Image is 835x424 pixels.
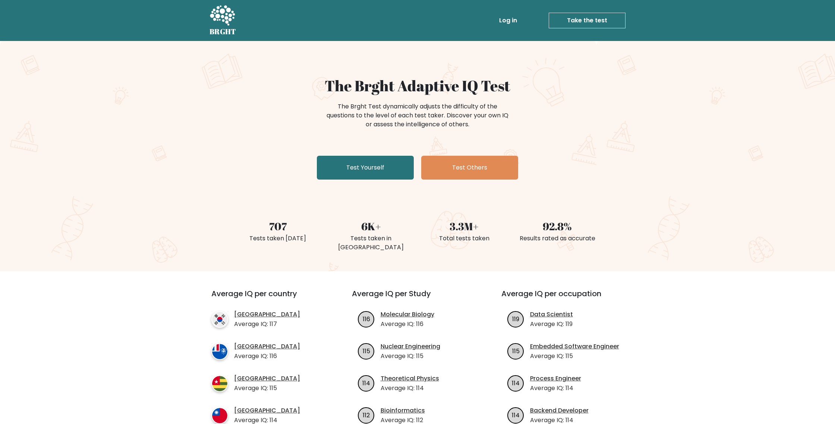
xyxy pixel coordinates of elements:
a: Test Yourself [317,156,414,180]
div: Results rated as accurate [515,234,599,243]
div: Total tests taken [422,234,506,243]
a: Bioinformatics [381,406,425,415]
a: Take the test [549,13,626,28]
p: Average IQ: 116 [381,320,434,329]
h1: The Brght Adaptive IQ Test [236,77,599,95]
div: 92.8% [515,218,599,234]
p: Average IQ: 116 [234,352,300,361]
h5: BRGHT [209,27,236,36]
img: country [211,343,228,360]
div: 6K+ [329,218,413,234]
a: [GEOGRAPHIC_DATA] [234,406,300,415]
text: 114 [512,411,520,419]
div: Tests taken in [GEOGRAPHIC_DATA] [329,234,413,252]
a: Embedded Software Engineer [530,342,619,351]
a: [GEOGRAPHIC_DATA] [234,310,300,319]
p: Average IQ: 115 [234,384,300,393]
img: country [211,311,228,328]
text: 114 [362,379,370,387]
a: Molecular Biology [381,310,434,319]
a: Test Others [421,156,518,180]
a: Data Scientist [530,310,573,319]
text: 116 [362,314,370,323]
img: country [211,407,228,424]
text: 112 [363,411,370,419]
a: Process Engineer [530,374,581,383]
a: BRGHT [209,3,236,38]
a: Log in [496,13,520,28]
h3: Average IQ per occupation [501,289,633,307]
p: Average IQ: 119 [530,320,573,329]
text: 115 [512,347,519,355]
div: 707 [236,218,320,234]
a: Theoretical Physics [381,374,439,383]
h3: Average IQ per Study [352,289,483,307]
div: The Brght Test dynamically adjusts the difficulty of the questions to the level of each test take... [324,102,511,129]
p: Average IQ: 114 [530,384,581,393]
a: [GEOGRAPHIC_DATA] [234,374,300,383]
a: [GEOGRAPHIC_DATA] [234,342,300,351]
p: Average IQ: 115 [530,352,619,361]
a: Backend Developer [530,406,589,415]
img: country [211,375,228,392]
text: 119 [512,314,519,323]
p: Average IQ: 117 [234,320,300,329]
a: Nuclear Engineering [381,342,440,351]
text: 115 [362,347,370,355]
p: Average IQ: 115 [381,352,440,361]
div: Tests taken [DATE] [236,234,320,243]
p: Average IQ: 114 [381,384,439,393]
h3: Average IQ per country [211,289,325,307]
div: 3.3M+ [422,218,506,234]
text: 114 [512,379,520,387]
